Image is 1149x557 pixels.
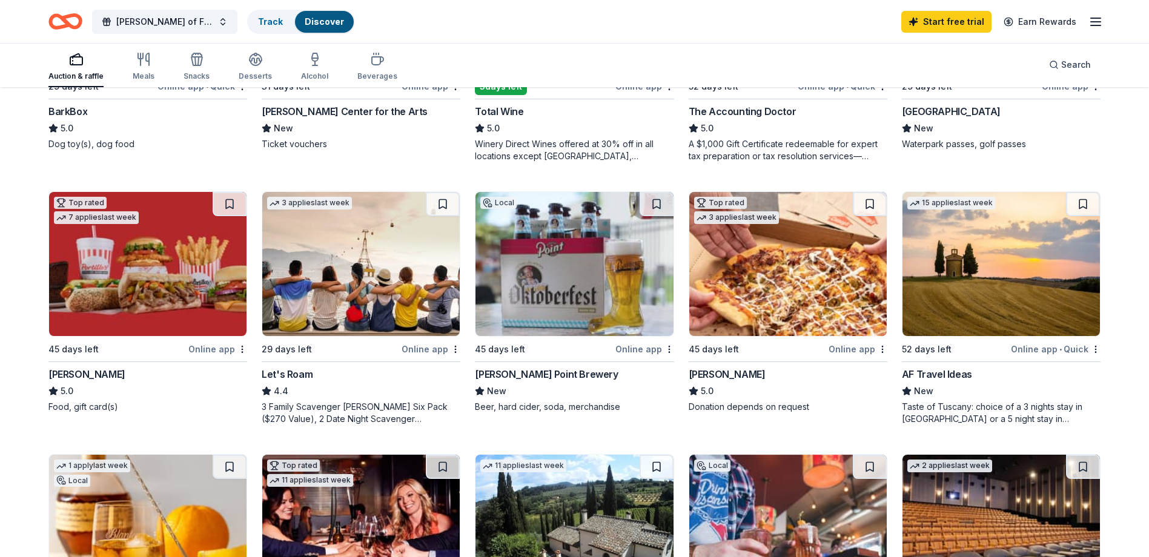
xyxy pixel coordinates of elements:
div: Dog toy(s), dog food [48,138,247,150]
span: 5.0 [701,384,714,398]
div: 52 days left [902,342,952,357]
div: 3 applies last week [694,211,779,224]
div: [GEOGRAPHIC_DATA] [902,104,1001,119]
span: • [206,82,208,91]
div: 45 days left [48,342,99,357]
span: 5.0 [61,384,73,398]
button: Search [1039,53,1101,77]
div: 29 days left [262,342,312,357]
div: Donation depends on request [689,401,887,413]
div: Food, gift card(s) [48,401,247,413]
a: Track [258,16,283,27]
div: 3 Family Scavenger [PERSON_NAME] Six Pack ($270 Value), 2 Date Night Scavenger [PERSON_NAME] Two ... [262,401,460,425]
div: 3 applies last week [267,197,352,209]
div: Online app [829,341,887,357]
span: New [914,121,933,136]
img: Image for Stevens Point Brewery [475,192,673,336]
div: 11 applies last week [267,474,353,487]
div: Top rated [267,460,320,472]
div: Local [480,197,517,209]
div: Local [694,460,730,472]
span: • [846,82,849,91]
div: [PERSON_NAME] Point Brewery [475,367,618,381]
a: Start free trial [901,11,992,33]
div: [PERSON_NAME] [689,367,766,381]
div: 2 applies last week [907,460,992,472]
div: Ticket vouchers [262,138,460,150]
a: Image for Casey'sTop rated3 applieslast week45 days leftOnline app[PERSON_NAME]5.0Donation depend... [689,191,887,413]
a: Discover [305,16,344,27]
div: Meals [133,71,154,81]
a: Earn Rewards [996,11,1084,33]
div: Online app [188,341,247,357]
div: 15 applies last week [907,197,995,209]
button: Desserts [239,47,272,87]
button: Auction & raffle [48,47,104,87]
span: [PERSON_NAME] of Fame Tournament [116,15,213,29]
span: • [1059,344,1062,354]
span: 5.0 [701,121,714,136]
button: Beverages [357,47,397,87]
div: 7 applies last week [54,211,139,224]
div: Online app [402,341,460,357]
div: Winery Direct Wines offered at 30% off in all locations except [GEOGRAPHIC_DATA], [GEOGRAPHIC_DAT... [475,138,674,162]
div: Waterpark passes, golf passes [902,138,1101,150]
div: 45 days left [689,342,739,357]
div: [PERSON_NAME] [48,367,125,381]
img: Image for AF Travel Ideas [902,192,1100,336]
div: Let's Roam [262,367,313,381]
span: New [487,384,506,398]
span: 4.4 [274,384,288,398]
img: Image for Casey's [689,192,887,336]
img: Image for Portillo's [49,192,247,336]
div: Snacks [184,71,210,81]
div: A $1,000 Gift Certificate redeemable for expert tax preparation or tax resolution services—recipi... [689,138,887,162]
img: Image for Let's Roam [262,192,460,336]
div: 11 applies last week [480,460,566,472]
div: Top rated [54,197,107,209]
span: Search [1061,58,1091,72]
span: New [914,384,933,398]
div: The Accounting Doctor [689,104,796,119]
div: Beverages [357,71,397,81]
a: Image for Stevens Point BreweryLocal45 days leftOnline app[PERSON_NAME] Point BreweryNewBeer, har... [475,191,674,413]
button: Snacks [184,47,210,87]
a: Image for Let's Roam3 applieslast week29 days leftOnline appLet's Roam4.43 Family Scavenger [PERS... [262,191,460,425]
div: Local [54,475,90,487]
span: 5.0 [61,121,73,136]
div: Online app Quick [1011,341,1101,357]
button: Alcohol [301,47,328,87]
div: Alcohol [301,71,328,81]
div: Desserts [239,71,272,81]
span: 5.0 [487,121,500,136]
div: AF Travel Ideas [902,367,972,381]
button: Meals [133,47,154,87]
div: Total Wine [475,104,523,119]
div: Online app [615,341,674,357]
div: BarkBox [48,104,87,119]
div: Beer, hard cider, soda, merchandise [475,401,674,413]
div: [PERSON_NAME] Center for the Arts [262,104,428,119]
div: Top rated [694,197,747,209]
div: 45 days left [475,342,525,357]
span: New [274,121,293,136]
a: Image for AF Travel Ideas15 applieslast week52 days leftOnline app•QuickAF Travel IdeasNewTaste o... [902,191,1101,425]
a: Image for Portillo'sTop rated7 applieslast week45 days leftOnline app[PERSON_NAME]5.0Food, gift c... [48,191,247,413]
div: Auction & raffle [48,71,104,81]
a: Home [48,7,82,36]
div: 1 apply last week [54,460,130,472]
button: [PERSON_NAME] of Fame Tournament [92,10,237,34]
div: Taste of Tuscany: choice of a 3 nights stay in [GEOGRAPHIC_DATA] or a 5 night stay in [GEOGRAPHIC... [902,401,1101,425]
button: TrackDiscover [247,10,355,34]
